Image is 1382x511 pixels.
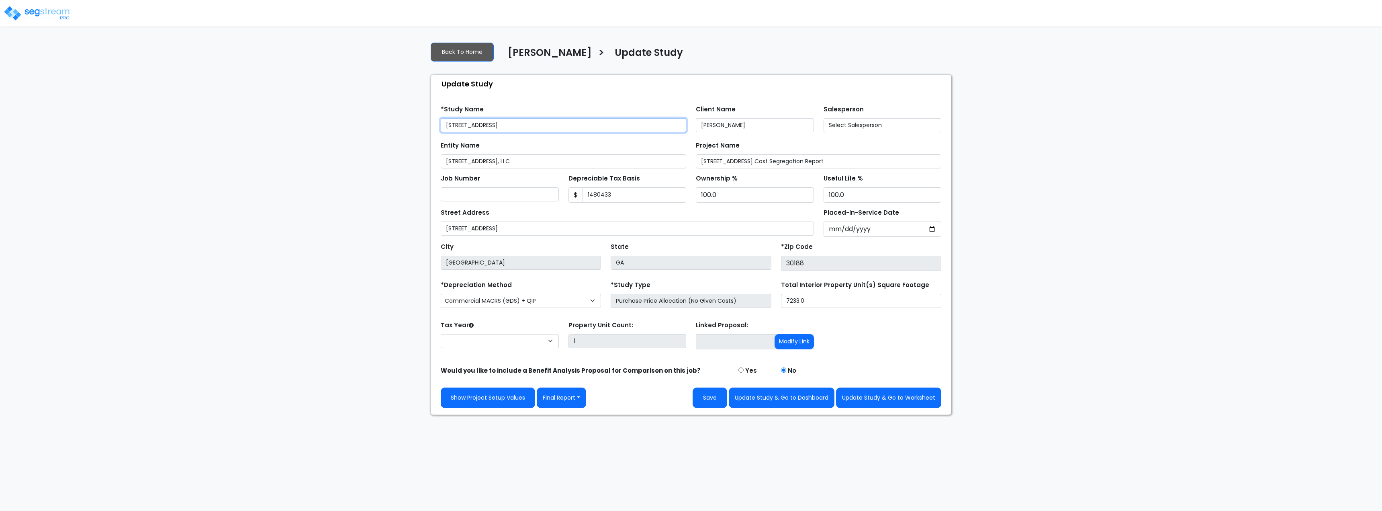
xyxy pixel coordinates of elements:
[824,208,899,218] label: Placed-In-Service Date
[696,105,736,114] label: Client Name
[611,281,650,290] label: *Study Type
[696,154,941,168] input: Project Name
[781,256,941,271] input: Zip Code
[537,388,586,408] button: Final Report
[781,281,929,290] label: Total Interior Property Unit(s) Square Footage
[824,187,942,203] input: Depreciation
[568,334,687,348] input: Building Count
[745,366,757,376] label: Yes
[441,321,474,330] label: Tax Year
[441,208,489,218] label: Street Address
[609,47,683,64] a: Update Study
[611,242,629,252] label: State
[441,388,535,408] a: Show Project Setup Values
[502,47,592,64] a: [PERSON_NAME]
[693,388,727,408] button: Save
[508,47,592,61] h4: [PERSON_NAME]
[441,105,484,114] label: *Study Name
[441,154,686,168] input: Entity Name
[431,43,494,62] a: Back To Home
[441,281,512,290] label: *Depreciation Method
[781,294,941,308] input: total square foot
[836,388,941,408] button: Update Study & Go to Worksheet
[696,118,814,132] input: Client Name
[824,174,863,183] label: Useful Life %
[568,174,640,183] label: Depreciable Tax Basis
[781,242,813,252] label: *Zip Code
[775,334,814,349] button: Modify Link
[441,118,686,132] input: Study Name
[435,75,951,92] div: Update Study
[729,388,834,408] button: Update Study & Go to Dashboard
[615,47,683,61] h4: Update Study
[568,321,633,330] label: Property Unit Count:
[441,366,701,375] strong: Would you like to include a Benefit Analysis Proposal for Comparison on this job?
[441,174,480,183] label: Job Number
[788,366,796,376] label: No
[696,174,738,183] label: Ownership %
[568,187,583,203] span: $
[696,321,748,330] label: Linked Proposal:
[3,5,72,21] img: logo_pro_r.png
[441,222,814,236] input: Street Address
[583,187,687,203] input: 0.00
[824,105,864,114] label: Salesperson
[598,46,605,62] h3: >
[696,141,740,150] label: Project Name
[696,187,814,203] input: Ownership
[441,242,454,252] label: City
[441,141,480,150] label: Entity Name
